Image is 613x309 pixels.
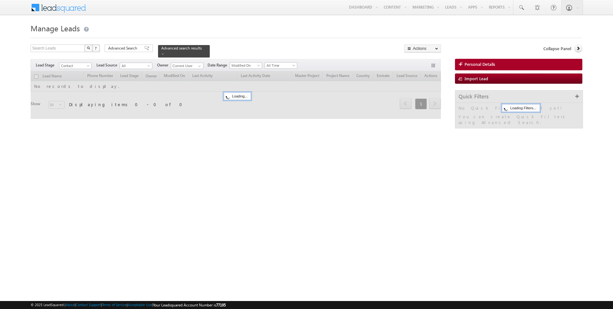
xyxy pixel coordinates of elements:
[65,303,75,307] a: About
[404,44,441,52] button: Actions
[120,63,152,69] a: All
[31,302,226,308] span: © 2025 LeadSquared | | | | |
[465,61,495,67] span: Personal Details
[161,46,202,50] span: Advanced search results
[455,59,582,70] a: Personal Details
[502,104,540,112] div: Loading Filters...
[465,76,488,81] span: Import Lead
[543,46,571,51] span: Collapse Panel
[96,62,120,68] span: Lead Source
[36,62,59,68] span: Lead Stage
[92,44,100,52] button: ?
[171,63,203,69] input: Type to Search
[230,62,262,69] a: Modified On
[216,303,226,307] span: 77195
[95,45,98,51] span: ?
[230,63,260,68] span: Modified On
[87,46,90,50] img: Search
[265,62,297,69] a: All Time
[102,303,127,307] a: Terms of Service
[195,63,203,69] a: Show All Items
[265,63,295,68] span: All Time
[108,45,139,51] span: Advanced Search
[153,303,226,307] span: Your Leadsquared Account Number is
[76,303,101,307] a: Contact Support
[224,92,251,100] div: Loading...
[120,63,150,69] span: All
[31,23,80,33] span: Manage Leads
[59,63,90,69] span: Contact
[208,62,230,68] span: Date Range
[59,63,92,69] a: Contact
[128,303,152,307] a: Acceptable Use
[157,62,171,68] span: Owner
